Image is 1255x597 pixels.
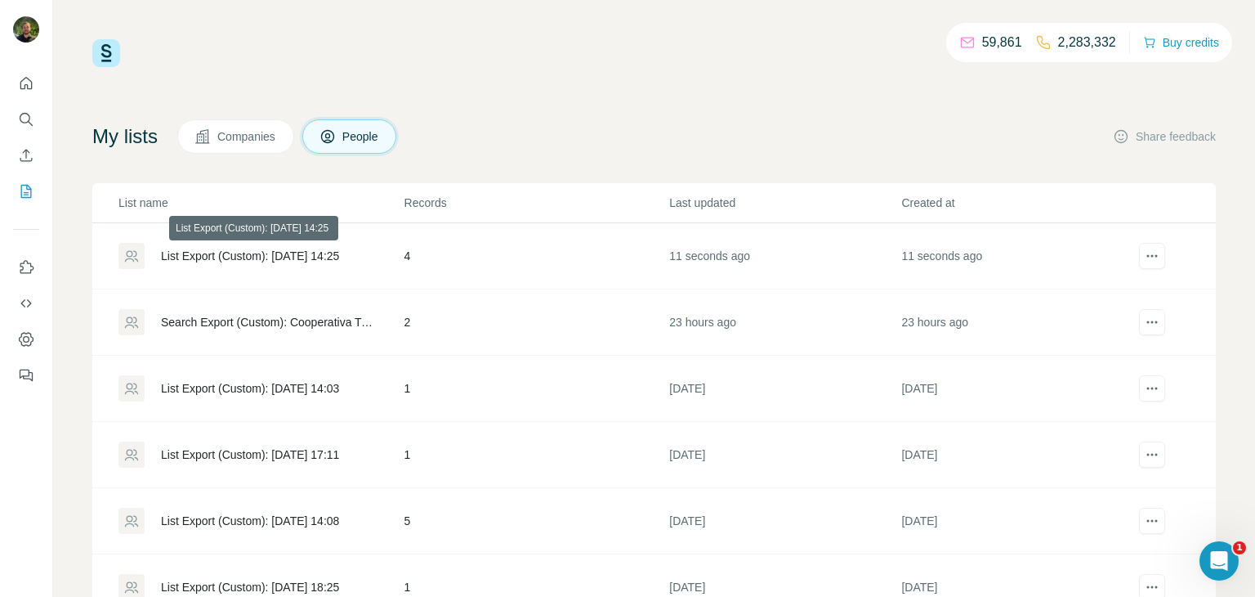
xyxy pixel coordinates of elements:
img: Surfe Logo [92,39,120,67]
div: Search Export (Custom): Cooperativa Triticola Sepeense - [DATE] 15:01 [161,314,377,330]
div: List Export (Custom): [DATE] 14:03 [161,380,339,397]
td: [DATE] [668,488,900,554]
td: [DATE] [668,422,900,488]
button: My lists [13,177,39,206]
iframe: Intercom live chat [1199,541,1239,581]
p: Last updated [669,195,900,211]
p: Records [404,195,668,211]
td: 23 hours ago [900,290,1132,356]
button: Share feedback [1113,128,1216,145]
button: Buy credits [1143,31,1219,54]
button: Use Surfe API [13,289,39,318]
td: 11 seconds ago [668,223,900,290]
button: actions [1139,375,1165,402]
div: List Export (Custom): [DATE] 18:25 [161,579,339,595]
td: [DATE] [900,422,1132,488]
div: List Export (Custom): [DATE] 17:11 [161,447,339,463]
button: Dashboard [13,325,39,354]
button: Search [13,105,39,134]
p: 2,283,332 [1058,33,1116,52]
td: 11 seconds ago [900,223,1132,290]
td: [DATE] [900,356,1132,422]
button: actions [1139,309,1165,335]
td: [DATE] [668,356,900,422]
td: 23 hours ago [668,290,900,356]
p: Created at [901,195,1132,211]
button: actions [1139,508,1165,534]
td: 4 [404,223,669,290]
h4: My lists [92,123,158,150]
button: actions [1139,442,1165,468]
span: 1 [1233,541,1246,554]
p: List name [118,195,403,211]
button: Quick start [13,69,39,98]
p: 59,861 [982,33,1022,52]
div: List Export (Custom): [DATE] 14:08 [161,513,339,529]
td: 2 [404,290,669,356]
span: Companies [217,128,277,145]
button: Use Surfe on LinkedIn [13,253,39,282]
td: 1 [404,356,669,422]
img: Avatar [13,16,39,43]
td: 5 [404,488,669,554]
button: Feedback [13,361,39,390]
span: People [342,128,380,145]
div: List Export (Custom): [DATE] 14:25 [161,248,339,264]
button: Enrich CSV [13,141,39,170]
td: [DATE] [900,488,1132,554]
button: actions [1139,243,1165,269]
td: 1 [404,422,669,488]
